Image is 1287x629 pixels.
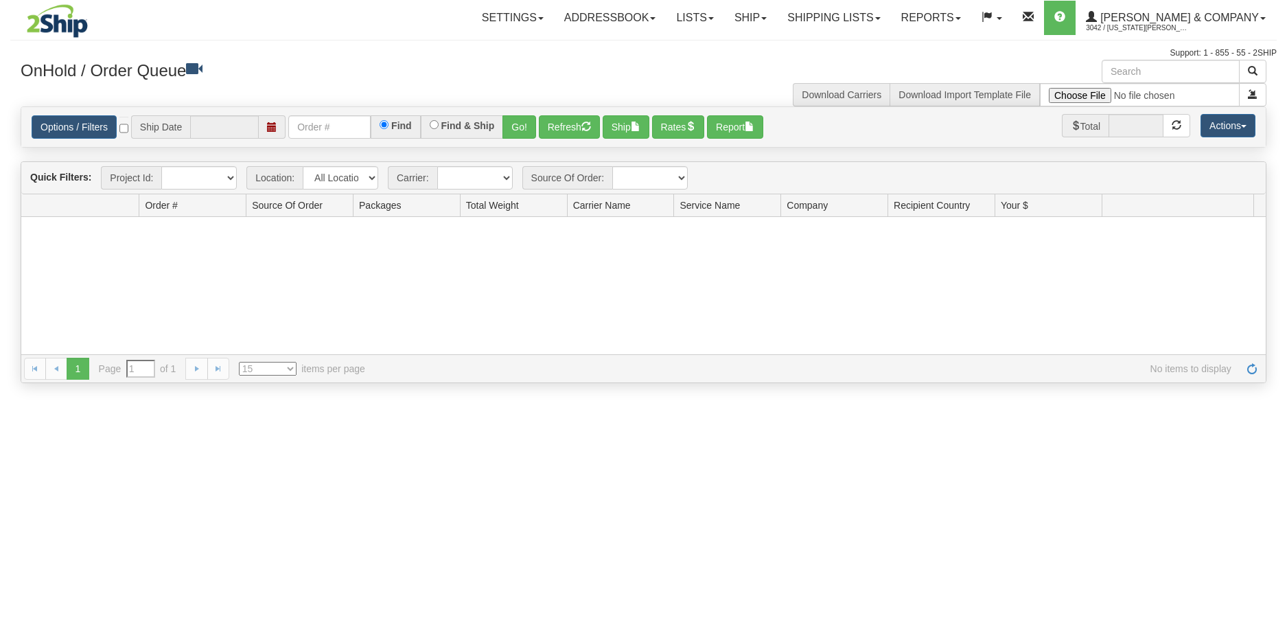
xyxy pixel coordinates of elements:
[522,166,613,190] span: Source Of Order:
[384,362,1231,376] span: No items to display
[246,166,303,190] span: Location:
[554,1,666,35] a: Addressbook
[652,115,705,139] button: Rates
[466,198,519,212] span: Total Weight
[1241,358,1263,380] a: Refresh
[1201,114,1255,137] button: Actions
[67,358,89,380] span: 1
[539,115,600,139] button: Refresh
[101,166,161,190] span: Project Id:
[145,198,177,212] span: Order #
[666,1,723,35] a: Lists
[891,1,971,35] a: Reports
[1076,1,1276,35] a: [PERSON_NAME] & Company 3042 / [US_STATE][PERSON_NAME]
[388,166,437,190] span: Carrier:
[1001,198,1028,212] span: Your $
[502,115,536,139] button: Go!
[1097,12,1259,23] span: [PERSON_NAME] & Company
[472,1,554,35] a: Settings
[573,198,631,212] span: Carrier Name
[894,198,970,212] span: Recipient Country
[131,115,190,139] span: Ship Date
[10,3,104,38] img: logo3042.jpg
[99,360,176,378] span: Page of 1
[391,121,412,130] label: Find
[898,89,1031,100] a: Download Import Template File
[1239,60,1266,83] button: Search
[252,198,323,212] span: Source Of Order
[777,1,890,35] a: Shipping lists
[707,115,763,139] button: Report
[1062,114,1109,137] span: Total
[724,1,777,35] a: Ship
[359,198,401,212] span: Packages
[1102,60,1240,83] input: Search
[680,198,740,212] span: Service Name
[1040,83,1240,106] input: Import
[21,60,634,80] h3: OnHold / Order Queue
[239,362,365,376] span: items per page
[21,162,1266,194] div: grid toolbar
[441,121,495,130] label: Find & Ship
[1086,21,1189,35] span: 3042 / [US_STATE][PERSON_NAME]
[30,170,91,184] label: Quick Filters:
[32,115,117,139] a: Options / Filters
[288,115,371,139] input: Order #
[603,115,649,139] button: Ship
[10,47,1277,59] div: Support: 1 - 855 - 55 - 2SHIP
[787,198,828,212] span: Company
[802,89,881,100] a: Download Carriers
